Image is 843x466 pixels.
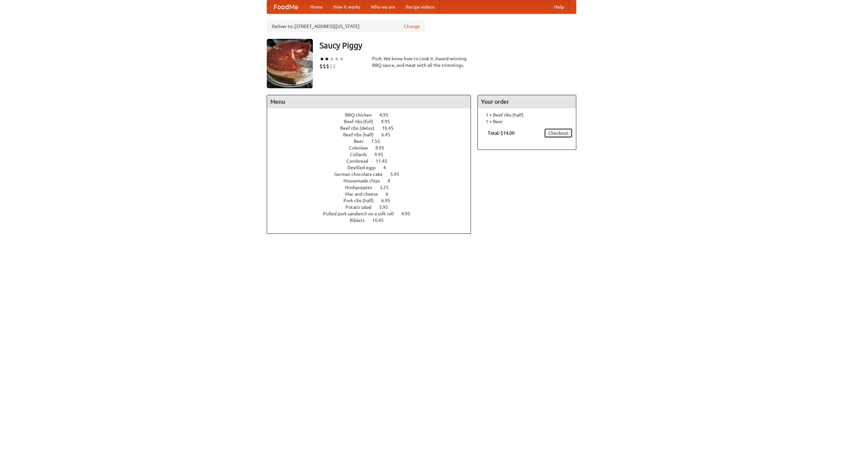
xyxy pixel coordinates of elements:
a: Riblets 10.45 [350,218,396,223]
span: 9.95 [381,119,396,124]
a: Recipe videos [400,0,440,14]
span: Cornbread [346,158,375,164]
li: ★ [324,55,329,63]
span: 5.95 [390,172,406,177]
a: Help [549,0,569,14]
span: 10.45 [372,218,390,223]
span: Coleslaw [349,145,374,151]
a: Devilled eggs 4 [347,165,398,170]
li: $ [319,63,323,70]
span: Pork ribs (half) [343,198,380,203]
div: Pork. We know how to cook it. Award-winning BBQ sauce, and meat with all the trimmings. [372,55,471,69]
span: Devilled eggs [347,165,382,170]
span: Beef ribs (delux) [340,125,381,131]
span: Housemade chips [343,178,387,183]
a: German chocolate cake 5.95 [334,172,411,177]
a: How it works [328,0,366,14]
span: Mac and cheese [345,191,385,197]
a: Collards 9.95 [350,152,395,157]
span: 9.95 [374,152,390,157]
span: 3.25 [380,185,395,190]
h3: Saucy Piggy [319,39,576,52]
b: Total: $14.00 [488,130,515,136]
div: Deliver to: [STREET_ADDRESS][US_STATE] [267,20,425,32]
span: Hushpuppies [345,185,379,190]
span: 10.45 [382,125,400,131]
span: 11.45 [376,158,394,164]
a: Potato salad 3.95 [345,205,400,210]
a: Housemade chips 4 [343,178,402,183]
h4: Menu [267,95,471,108]
span: 3.95 [379,205,394,210]
li: 1 × Beer [481,118,573,125]
span: 7.55 [371,139,387,144]
a: Beef ribs (half) 6.45 [343,132,402,137]
h4: Your order [478,95,576,108]
span: 8.95 [375,145,391,151]
span: 4 [388,178,397,183]
span: Beef ribs (half) [343,132,380,137]
span: 6.95 [381,198,397,203]
a: BBQ chicken 4.95 [345,112,400,118]
a: Beef ribs (full) 9.95 [344,119,402,124]
a: Beer 7.55 [354,139,392,144]
span: BBQ chicken [345,112,378,118]
img: angular.jpg [267,39,313,88]
span: Pulled pork sandwich on a soft roll [323,211,400,216]
li: 1 × Beef ribs (half) [481,112,573,118]
li: ★ [329,55,334,63]
a: Checkout [544,128,573,138]
li: $ [323,63,326,70]
a: Hushpuppies 3.25 [345,185,401,190]
span: 6 [386,191,395,197]
span: 4.95 [379,112,395,118]
span: Riblets [350,218,371,223]
a: Home [305,0,328,14]
span: Beef ribs (full) [344,119,380,124]
a: Coleslaw 8.95 [349,145,396,151]
a: Cornbread 11.45 [346,158,399,164]
a: Who we are [366,0,400,14]
a: FoodMe [267,0,305,14]
a: Beef ribs (delux) 10.45 [340,125,406,131]
li: ★ [319,55,324,63]
span: Collards [350,152,373,157]
li: $ [329,63,333,70]
span: Potato salad [345,205,378,210]
li: ★ [339,55,344,63]
li: $ [326,63,329,70]
span: 4.95 [401,211,417,216]
a: Change [404,23,420,30]
a: Pulled pork sandwich on a soft roll 4.95 [323,211,422,216]
span: 6.45 [381,132,397,137]
span: Beer [354,139,370,144]
span: 4 [383,165,393,170]
li: $ [333,63,336,70]
li: ★ [334,55,339,63]
a: Pork ribs (half) 6.95 [343,198,402,203]
a: Mac and cheese 6 [345,191,400,197]
span: German chocolate cake [334,172,389,177]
